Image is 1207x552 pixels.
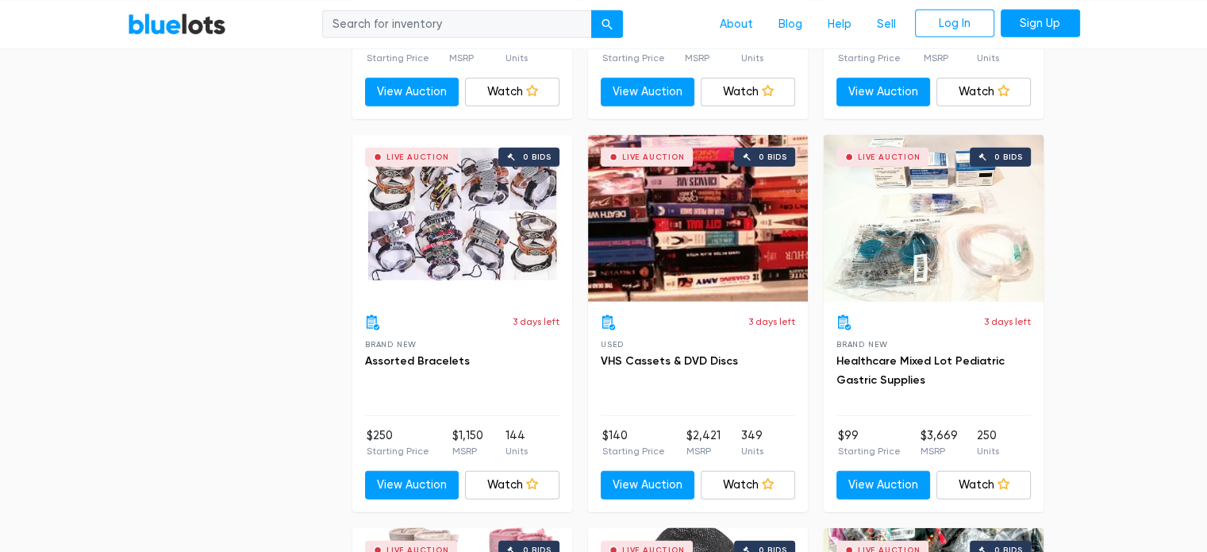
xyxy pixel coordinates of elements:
[449,33,486,65] li: $5,396
[367,51,429,65] p: Starting Price
[864,9,909,39] a: Sell
[936,78,1031,106] a: Watch
[759,153,787,161] div: 0 bids
[365,340,417,349] span: Brand New
[601,354,738,368] a: VHS Cassets & DVD Discs
[601,340,624,349] span: Used
[984,315,1031,329] p: 3 days left
[838,33,901,65] li: $395
[367,33,429,65] li: $450
[977,33,999,65] li: 48
[602,51,665,65] p: Starting Price
[923,51,954,65] p: MSRP
[452,444,482,458] p: MSRP
[602,427,665,459] li: $140
[505,427,528,459] li: 144
[741,33,763,65] li: 140
[365,354,470,368] a: Assorted Bracelets
[322,10,592,38] input: Search for inventory
[622,153,685,161] div: Live Auction
[838,51,901,65] p: Starting Price
[505,444,528,458] p: Units
[128,12,226,35] a: BlueLots
[836,471,931,500] a: View Auction
[838,444,901,458] p: Starting Price
[685,51,721,65] p: MSRP
[367,444,429,458] p: Starting Price
[701,78,795,106] a: Watch
[858,153,921,161] div: Live Auction
[766,9,815,39] a: Blog
[836,78,931,106] a: View Auction
[686,444,720,458] p: MSRP
[836,354,1005,387] a: Healthcare Mixed Lot Pediatric Gastric Supplies
[386,153,449,161] div: Live Auction
[523,153,552,161] div: 0 bids
[977,427,999,459] li: 250
[836,340,888,349] span: Brand New
[701,471,795,500] a: Watch
[977,444,999,458] p: Units
[1001,9,1080,37] a: Sign Up
[920,444,957,458] p: MSRP
[588,135,808,302] a: Live Auction 0 bids
[741,427,763,459] li: 349
[602,33,665,65] li: $99
[707,9,766,39] a: About
[923,33,954,65] li: $1,919
[685,33,721,65] li: $3,500
[601,471,695,500] a: View Auction
[936,471,1031,500] a: Watch
[505,51,528,65] p: Units
[602,444,665,458] p: Starting Price
[367,427,429,459] li: $250
[601,78,695,106] a: View Auction
[365,471,459,500] a: View Auction
[748,315,795,329] p: 3 days left
[449,51,486,65] p: MSRP
[977,51,999,65] p: Units
[915,9,994,37] a: Log In
[824,135,1044,302] a: Live Auction 0 bids
[465,78,559,106] a: Watch
[465,471,559,500] a: Watch
[686,427,720,459] li: $2,421
[513,315,559,329] p: 3 days left
[741,444,763,458] p: Units
[365,78,459,106] a: View Auction
[352,135,572,302] a: Live Auction 0 bids
[994,153,1023,161] div: 0 bids
[815,9,864,39] a: Help
[838,427,901,459] li: $99
[741,51,763,65] p: Units
[452,427,482,459] li: $1,150
[920,427,957,459] li: $3,669
[505,33,528,65] li: 360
